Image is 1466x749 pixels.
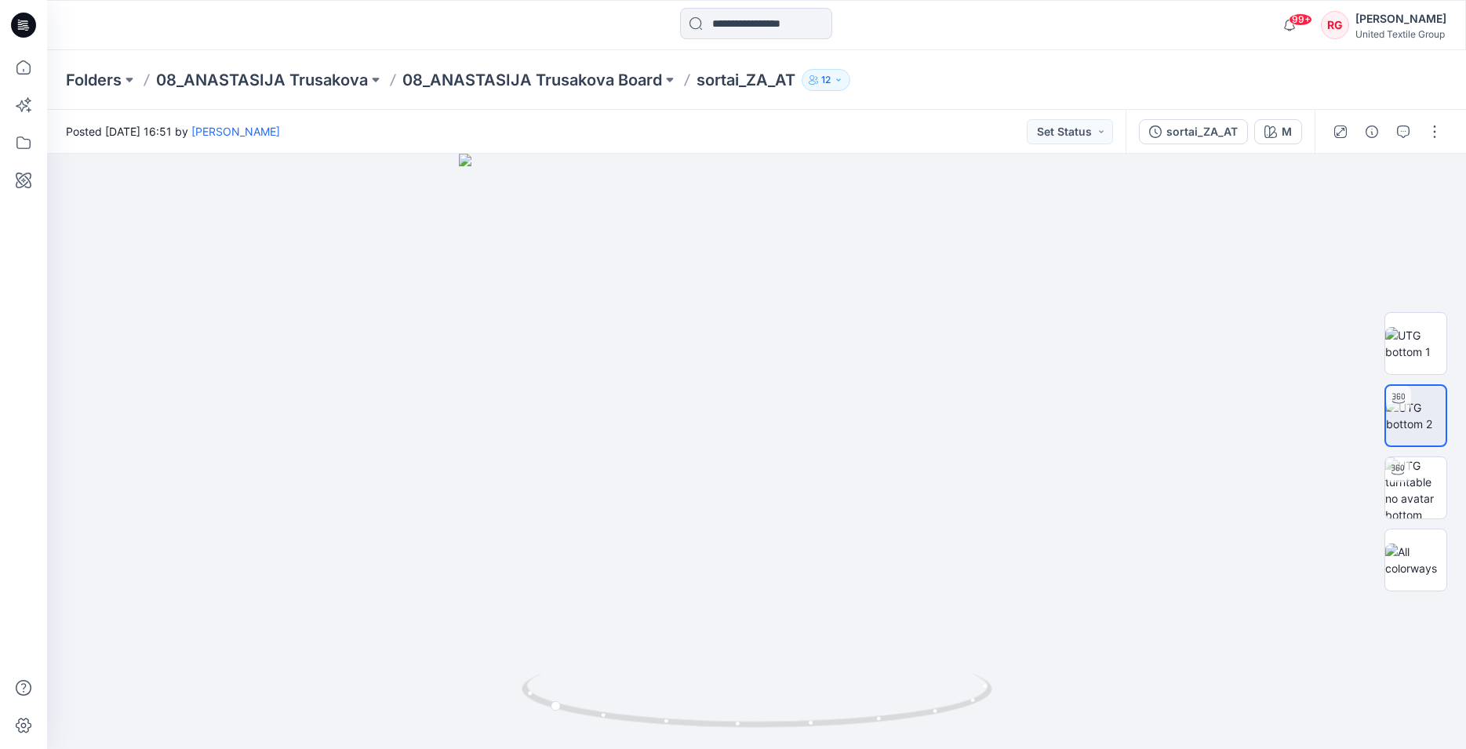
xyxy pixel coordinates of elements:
div: United Textile Group [1355,28,1446,40]
img: UTG turntable no avatar bottom [1385,457,1446,518]
button: Details [1359,119,1384,144]
span: 99+ [1289,13,1312,26]
a: 08_ANASTASIJA Trusakova [156,69,368,91]
a: [PERSON_NAME] [191,125,280,138]
a: 08_ANASTASIJA Trusakova Board [402,69,662,91]
div: [PERSON_NAME] [1355,9,1446,28]
div: RG [1321,11,1349,39]
p: 12 [821,71,831,89]
img: All colorways [1385,544,1446,576]
a: Folders [66,69,122,91]
div: sortai_ZA_AT [1166,123,1238,140]
button: sortai_ZA_AT [1139,119,1248,144]
div: M [1282,123,1292,140]
img: UTG bottom 1 [1385,327,1446,360]
p: sortai_ZA_AT [697,69,795,91]
button: M [1254,119,1302,144]
span: Posted [DATE] 16:51 by [66,123,280,140]
img: UTG bottom 2 [1386,399,1446,432]
button: 12 [802,69,850,91]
